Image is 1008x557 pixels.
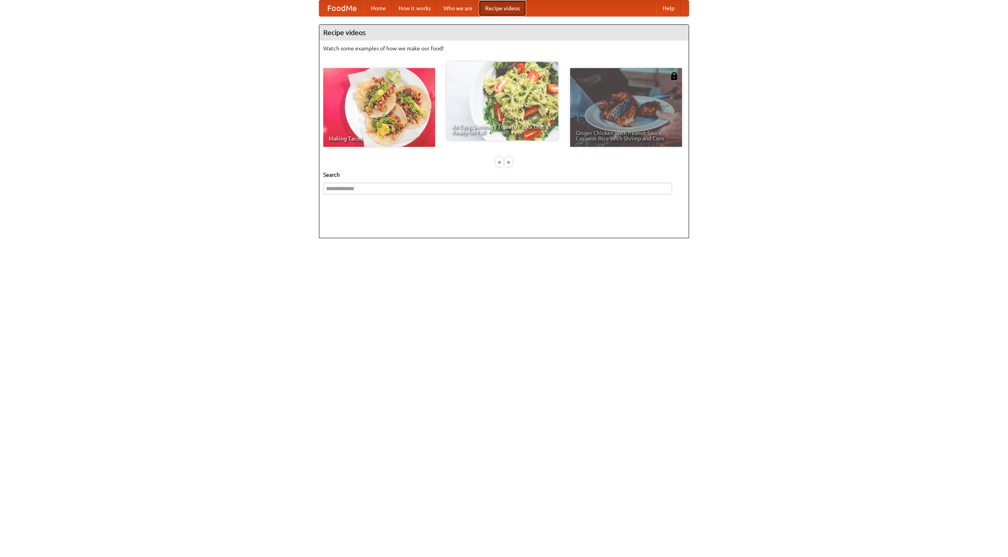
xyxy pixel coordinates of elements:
span: Making Tacos [329,136,430,141]
a: Recipe videos [479,0,526,16]
a: An Easy, Summery Tomato Pasta That's Ready for Fall [447,62,558,141]
a: Help [656,0,681,16]
div: « [496,157,503,167]
h5: Search [323,171,685,179]
div: » [505,157,512,167]
a: How it works [392,0,437,16]
a: Home [365,0,392,16]
a: Making Tacos [323,68,435,147]
a: Who we are [437,0,479,16]
span: An Easy, Summery Tomato Pasta That's Ready for Fall [452,124,553,135]
p: Watch some examples of how we make our food! [323,44,685,52]
img: 483408.png [670,72,678,80]
a: FoodMe [319,0,365,16]
h4: Recipe videos [319,25,689,41]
